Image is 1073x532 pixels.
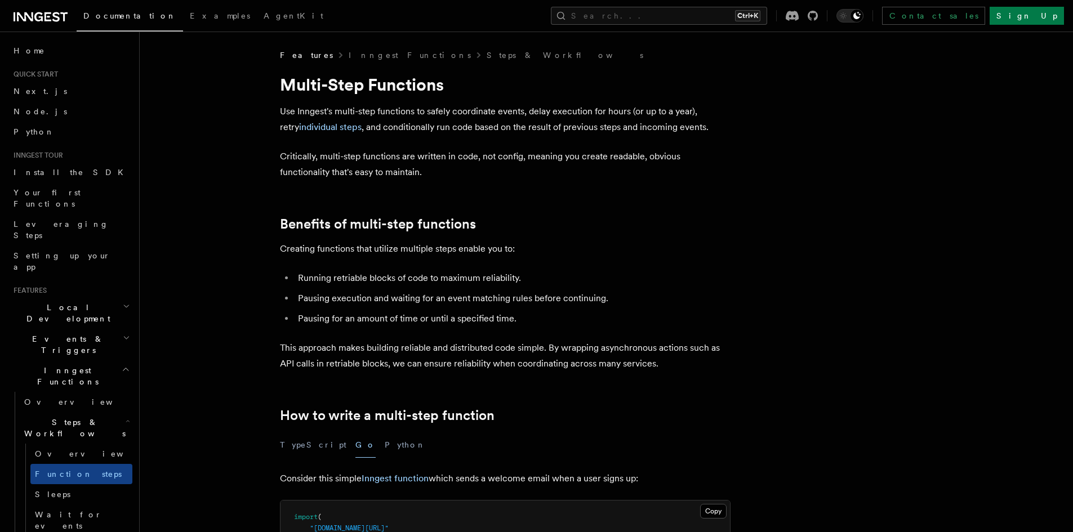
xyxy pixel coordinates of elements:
[14,188,81,208] span: Your first Functions
[14,45,45,56] span: Home
[183,3,257,30] a: Examples
[9,297,132,329] button: Local Development
[9,162,132,182] a: Install the SDK
[294,513,318,521] span: import
[280,471,731,486] p: Consider this simple which sends a welcome email when a user signs up:
[83,11,176,20] span: Documentation
[318,513,322,521] span: (
[9,101,132,122] a: Node.js
[310,524,389,532] span: "[DOMAIN_NAME][URL]"
[280,216,476,232] a: Benefits of multi-step functions
[20,412,132,444] button: Steps & Workflows
[385,432,426,458] button: Python
[9,81,132,101] a: Next.js
[9,151,63,160] span: Inngest tour
[9,286,47,295] span: Features
[836,9,863,23] button: Toggle dark mode
[295,270,731,286] li: Running retriable blocks of code to maximum reliability.
[30,464,132,484] a: Function steps
[9,302,123,324] span: Local Development
[14,127,55,136] span: Python
[9,360,132,392] button: Inngest Functions
[295,290,731,306] li: Pausing execution and waiting for an event matching rules before continuing.
[355,432,376,458] button: Go
[190,11,250,20] span: Examples
[20,417,126,439] span: Steps & Workflows
[295,311,731,327] li: Pausing for an amount of time or until a specified time.
[35,510,102,530] span: Wait for events
[9,122,132,142] a: Python
[9,365,122,387] span: Inngest Functions
[280,432,346,458] button: TypeScript
[299,122,362,132] a: individual steps
[9,214,132,245] a: Leveraging Steps
[14,87,67,96] span: Next.js
[35,449,151,458] span: Overview
[280,340,731,372] p: This approach makes building reliable and distributed code simple. By wrapping asynchronous actio...
[9,41,132,61] a: Home
[35,470,122,479] span: Function steps
[487,50,643,61] a: Steps & Workflows
[14,220,109,240] span: Leveraging Steps
[14,168,130,177] span: Install the SDK
[77,3,183,32] a: Documentation
[280,408,495,423] a: How to write a multi-step function
[35,490,70,499] span: Sleeps
[882,7,985,25] a: Contact sales
[280,74,731,95] h1: Multi-Step Functions
[9,182,132,214] a: Your first Functions
[9,70,58,79] span: Quick start
[257,3,330,30] a: AgentKit
[280,241,731,257] p: Creating functions that utilize multiple steps enable you to:
[14,107,67,116] span: Node.js
[14,251,110,271] span: Setting up your app
[735,10,760,21] kbd: Ctrl+K
[24,397,140,406] span: Overview
[280,50,333,61] span: Features
[30,484,132,504] a: Sleeps
[551,7,767,25] button: Search...Ctrl+K
[9,245,132,277] a: Setting up your app
[20,392,132,412] a: Overview
[280,149,731,180] p: Critically, multi-step functions are written in code, not config, meaning you create readable, ob...
[990,7,1064,25] a: Sign Up
[349,50,471,61] a: Inngest Functions
[30,444,132,464] a: Overview
[9,329,132,360] button: Events & Triggers
[280,104,731,135] p: Use Inngest's multi-step functions to safely coordinate events, delay execution for hours (or up ...
[362,473,429,484] a: Inngest function
[700,504,727,518] button: Copy
[264,11,323,20] span: AgentKit
[9,333,123,356] span: Events & Triggers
